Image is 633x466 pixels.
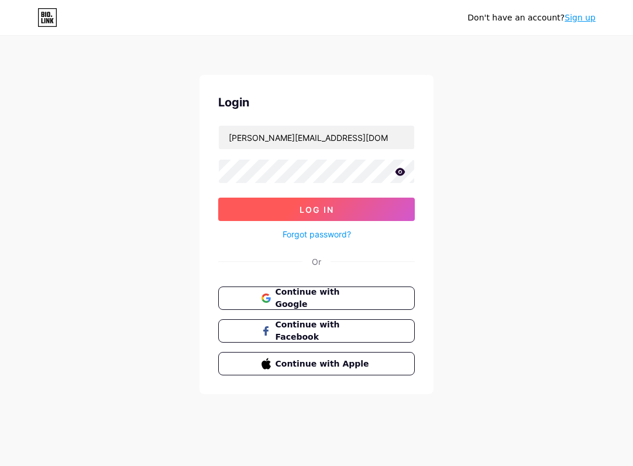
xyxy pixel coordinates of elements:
[218,352,415,375] button: Continue with Apple
[276,286,372,310] span: Continue with Google
[467,12,596,24] div: Don't have an account?
[219,126,414,149] input: Username
[218,94,415,111] div: Login
[283,228,351,240] a: Forgot password?
[218,286,415,310] button: Continue with Google
[276,319,372,343] span: Continue with Facebook
[218,319,415,343] button: Continue with Facebook
[276,358,372,370] span: Continue with Apple
[300,205,334,215] span: Log In
[565,13,596,22] a: Sign up
[218,198,415,221] button: Log In
[312,256,321,268] div: Or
